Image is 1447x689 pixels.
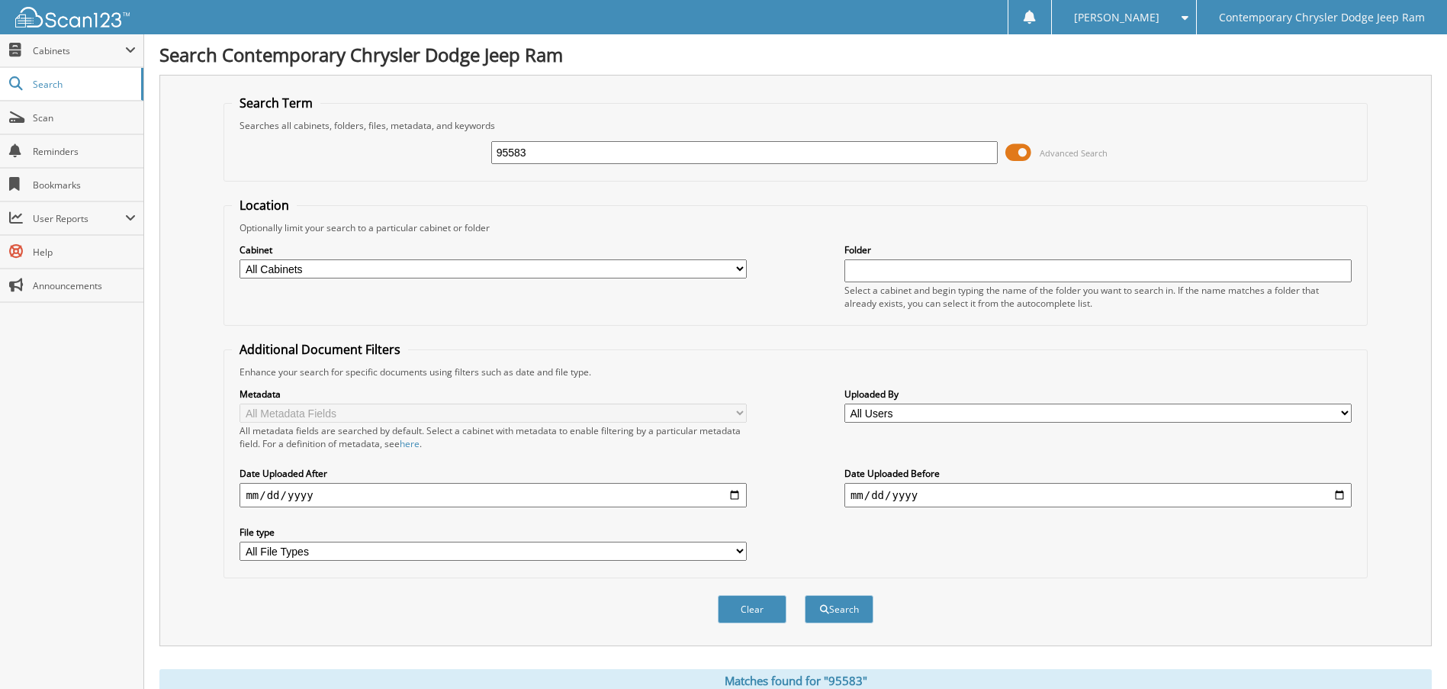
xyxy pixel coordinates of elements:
span: Advanced Search [1040,147,1108,159]
label: Uploaded By [844,388,1352,401]
legend: Location [232,197,297,214]
legend: Additional Document Filters [232,341,408,358]
input: start [240,483,747,507]
div: Searches all cabinets, folders, files, metadata, and keywords [232,119,1359,132]
label: Metadata [240,388,747,401]
div: Select a cabinet and begin typing the name of the folder you want to search in. If the name match... [844,284,1352,310]
span: Bookmarks [33,179,136,192]
span: Scan [33,111,136,124]
span: User Reports [33,212,125,225]
input: end [844,483,1352,507]
h1: Search Contemporary Chrysler Dodge Jeep Ram [159,42,1432,67]
div: Enhance your search for specific documents using filters such as date and file type. [232,365,1359,378]
span: Help [33,246,136,259]
img: scan123-logo-white.svg [15,7,130,27]
label: Date Uploaded Before [844,467,1352,480]
label: Folder [844,243,1352,256]
span: Cabinets [33,44,125,57]
div: All metadata fields are searched by default. Select a cabinet with metadata to enable filtering b... [240,424,747,450]
button: Search [805,595,873,623]
button: Clear [718,595,786,623]
label: File type [240,526,747,539]
span: Search [33,78,133,91]
span: Announcements [33,279,136,292]
span: [PERSON_NAME] [1074,13,1159,22]
span: Reminders [33,145,136,158]
legend: Search Term [232,95,320,111]
label: Cabinet [240,243,747,256]
div: Optionally limit your search to a particular cabinet or folder [232,221,1359,234]
span: Contemporary Chrysler Dodge Jeep Ram [1219,13,1425,22]
label: Date Uploaded After [240,467,747,480]
a: here [400,437,420,450]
